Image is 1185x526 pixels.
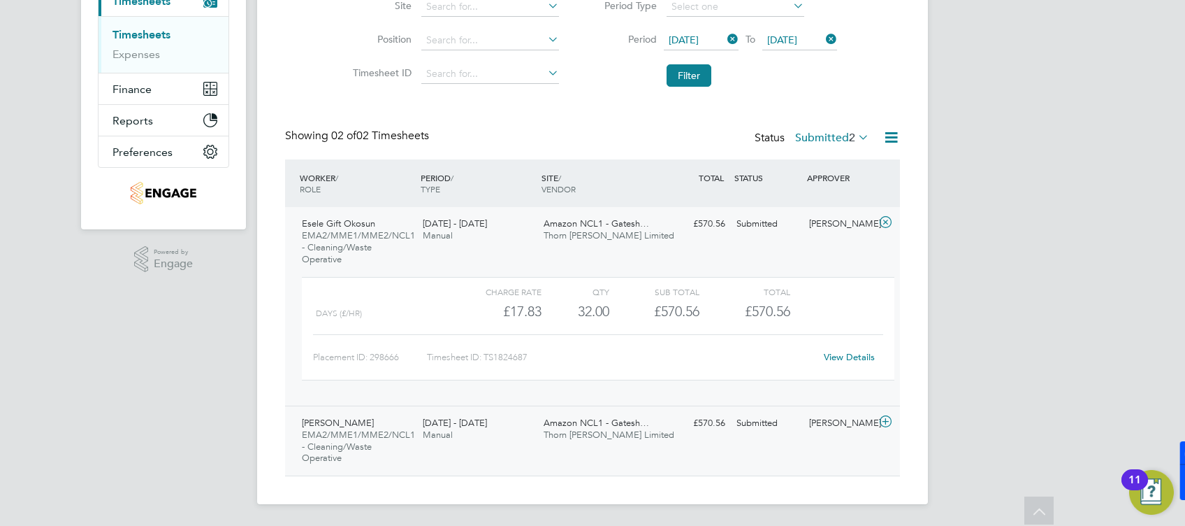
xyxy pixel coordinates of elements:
[112,83,152,96] span: Finance
[658,213,731,236] div: £570.56
[609,300,699,323] div: £570.56
[296,165,417,201] div: WORKER
[741,30,759,48] span: To
[451,172,453,183] span: /
[544,218,649,229] span: Amazon NCL1 - Gatesh…
[804,213,876,236] div: [PERSON_NAME]
[558,172,561,183] span: /
[423,417,487,429] span: [DATE] - [DATE]
[804,165,876,190] div: APPROVER
[609,283,699,300] div: Sub Total
[1129,470,1174,515] button: Open Resource Center, 11 new notifications
[421,183,440,194] span: TYPE
[541,183,576,194] span: VENDOR
[824,351,875,363] a: View Details
[313,346,427,369] div: Placement ID: 298666
[795,131,869,145] label: Submitted
[98,182,229,204] a: Go to home page
[99,73,228,104] button: Finance
[745,303,790,320] span: £570.56
[699,172,724,183] span: TOTAL
[544,417,649,429] span: Amazon NCL1 - Gatesh…
[423,429,453,441] span: Manual
[302,229,415,265] span: EMA2/MME1/MME2/NCL1 - Cleaning/Waste Operative
[594,33,657,45] label: Period
[421,31,559,50] input: Search for...
[731,412,804,435] div: Submitted
[451,283,541,300] div: Charge rate
[804,412,876,435] div: [PERSON_NAME]
[541,283,609,300] div: QTY
[349,66,412,79] label: Timesheet ID
[302,218,375,229] span: Esele Gift Okosun
[99,105,228,136] button: Reports
[300,183,321,194] span: ROLE
[349,33,412,45] label: Position
[302,417,374,429] span: [PERSON_NAME]
[335,172,338,183] span: /
[427,346,815,369] div: Timesheet ID: TS1824687
[1128,480,1141,498] div: 11
[154,246,193,258] span: Powered by
[112,28,170,41] a: Timesheets
[667,64,711,87] button: Filter
[423,229,453,241] span: Manual
[154,258,193,270] span: Engage
[658,412,731,435] div: £570.56
[544,429,674,441] span: Thorn [PERSON_NAME] Limited
[423,218,487,229] span: [DATE] - [DATE]
[112,145,173,159] span: Preferences
[767,34,797,46] span: [DATE]
[699,283,790,300] div: Total
[331,129,356,143] span: 02 of
[541,300,609,323] div: 32.00
[302,429,415,464] span: EMA2/MME1/MME2/NCL1 - Cleaning/Waste Operative
[131,182,196,204] img: thornbaker-logo-retina.png
[417,165,538,201] div: PERIOD
[538,165,659,201] div: SITE
[285,129,432,143] div: Showing
[134,246,194,273] a: Powered byEngage
[849,131,855,145] span: 2
[99,16,228,73] div: Timesheets
[731,165,804,190] div: STATUS
[451,300,541,323] div: £17.83
[331,129,429,143] span: 02 Timesheets
[316,308,362,318] span: Days (£/HR)
[544,229,674,241] span: Thorn [PERSON_NAME] Limited
[669,34,699,46] span: [DATE]
[755,129,872,148] div: Status
[731,213,804,236] div: Submitted
[99,136,228,167] button: Preferences
[112,48,160,61] a: Expenses
[112,114,153,127] span: Reports
[421,64,559,84] input: Search for...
